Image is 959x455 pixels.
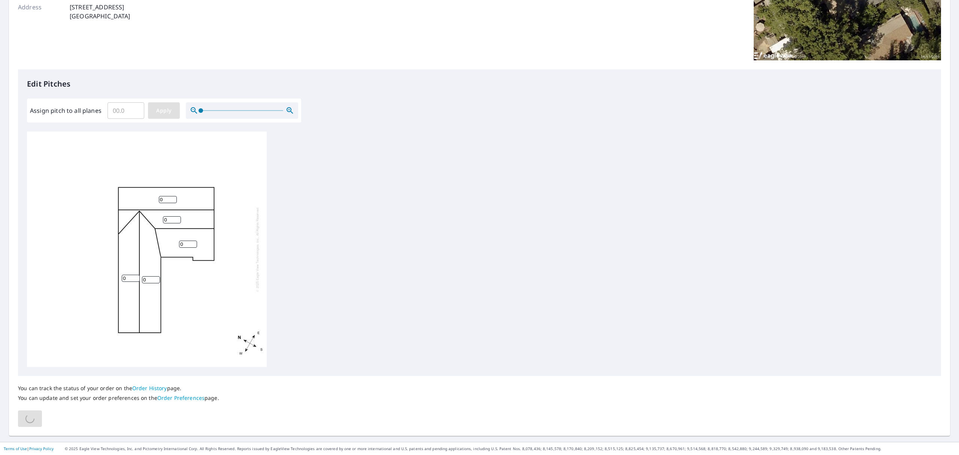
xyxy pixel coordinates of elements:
a: Terms of Use [4,446,27,451]
p: You can update and set your order preferences on the page. [18,395,219,401]
p: [STREET_ADDRESS] [GEOGRAPHIC_DATA] [70,3,130,21]
p: | [4,446,54,451]
p: Address [18,3,63,21]
button: Apply [148,102,180,119]
a: Privacy Policy [29,446,54,451]
p: Edit Pitches [27,78,932,90]
a: Order History [132,385,167,392]
span: Apply [154,106,174,115]
p: © 2025 Eagle View Technologies, Inc. and Pictometry International Corp. All Rights Reserved. Repo... [65,446,955,452]
input: 00.0 [108,100,144,121]
a: Order Preferences [157,394,205,401]
label: Assign pitch to all planes [30,106,102,115]
p: You can track the status of your order on the page. [18,385,219,392]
